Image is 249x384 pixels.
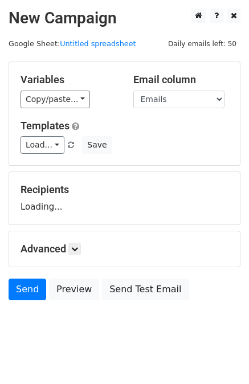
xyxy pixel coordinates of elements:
[164,38,240,50] span: Daily emails left: 50
[9,279,46,300] a: Send
[21,120,70,132] a: Templates
[49,279,99,300] a: Preview
[102,279,189,300] a: Send Test Email
[9,39,136,48] small: Google Sheet:
[21,243,228,255] h5: Advanced
[21,183,228,213] div: Loading...
[60,39,136,48] a: Untitled spreadsheet
[9,9,240,28] h2: New Campaign
[82,136,112,154] button: Save
[21,136,64,154] a: Load...
[133,73,229,86] h5: Email column
[21,91,90,108] a: Copy/paste...
[21,73,116,86] h5: Variables
[21,183,228,196] h5: Recipients
[164,39,240,48] a: Daily emails left: 50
